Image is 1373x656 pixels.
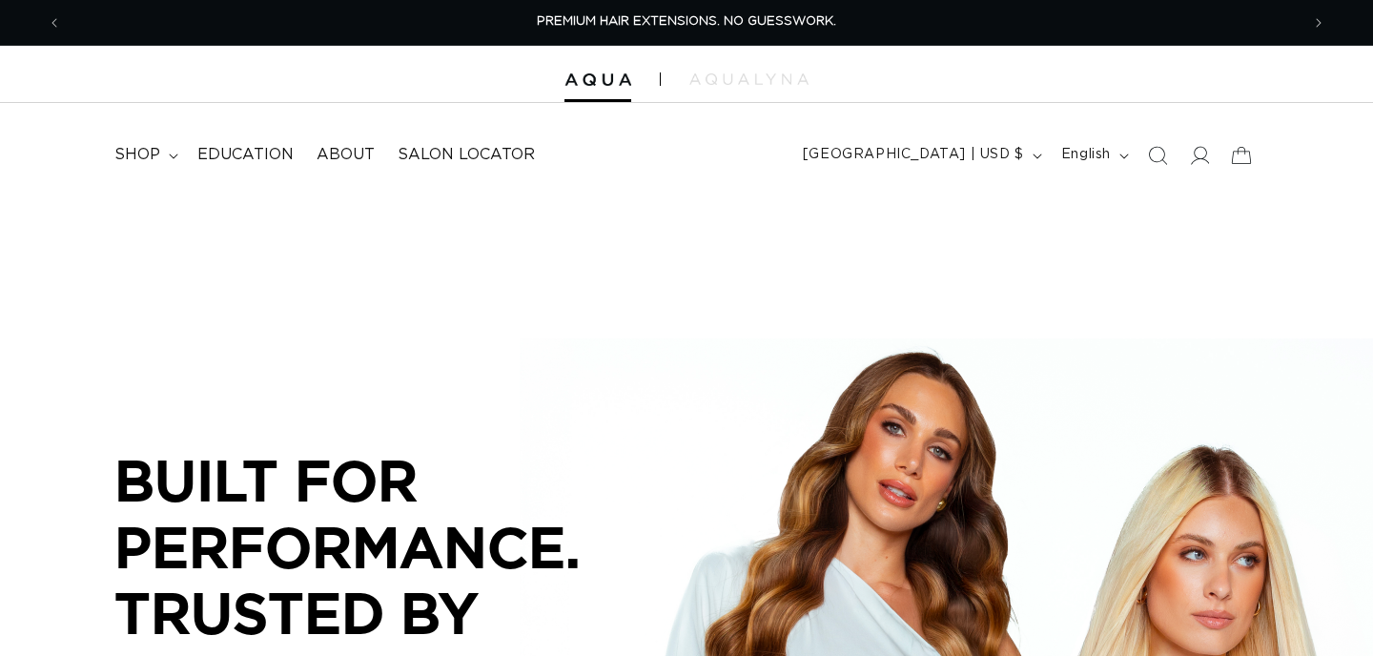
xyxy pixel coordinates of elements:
[1050,137,1137,174] button: English
[1298,5,1340,41] button: Next announcement
[1137,134,1178,176] summary: Search
[564,73,631,87] img: Aqua Hair Extensions
[689,73,809,85] img: aqualyna.com
[103,133,186,176] summary: shop
[386,133,546,176] a: Salon Locator
[537,15,836,28] span: PREMIUM HAIR EXTENSIONS. NO GUESSWORK.
[114,145,160,165] span: shop
[317,145,375,165] span: About
[791,137,1050,174] button: [GEOGRAPHIC_DATA] | USD $
[398,145,535,165] span: Salon Locator
[197,145,294,165] span: Education
[1061,145,1111,165] span: English
[803,145,1024,165] span: [GEOGRAPHIC_DATA] | USD $
[186,133,305,176] a: Education
[33,5,75,41] button: Previous announcement
[305,133,386,176] a: About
